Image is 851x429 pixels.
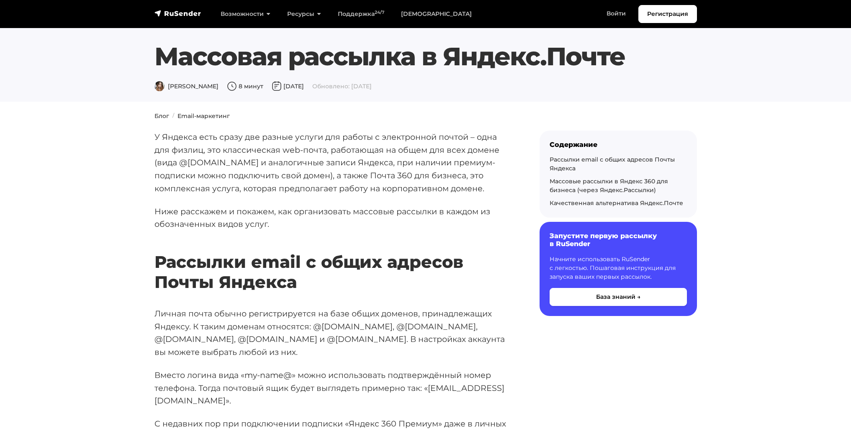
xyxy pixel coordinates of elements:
[329,5,393,23] a: Поддержка24/7
[227,81,237,91] img: Время чтения
[212,5,279,23] a: Возможности
[550,288,687,306] button: База знаний →
[169,112,230,121] li: Email-маркетинг
[272,81,282,91] img: Дата публикации
[154,369,513,407] p: Вместо логина вида «my-name@» можно использовать подтверждённый номер телефона. Тогда почтовый ящ...
[375,10,384,15] sup: 24/7
[279,5,329,23] a: Ресурсы
[154,9,201,18] img: RuSender
[638,5,697,23] a: Регистрация
[540,222,697,316] a: Запустите первую рассылку в RuSender Начните использовать RuSender с легкостью. Пошаговая инструк...
[154,205,513,231] p: Ниже расскажем и покажем, как организовать массовые рассылки в каждом из обозначенных видов услуг.
[550,232,687,248] h6: Запустите первую рассылку в RuSender
[598,5,634,22] a: Войти
[154,131,513,195] p: У Яндекса есть сразу две разные услуги для работы с электронной почтой – одна для физлиц, это кла...
[227,82,263,90] span: 8 минут
[154,307,513,359] p: Личная почта обычно регистрируется на базе общих доменов, принадлежащих Яндексу. К таким доменам ...
[312,82,372,90] span: Обновлено: [DATE]
[550,255,687,281] p: Начните использовать RuSender с легкостью. Пошаговая инструкция для запуска ваших первых рассылок.
[154,112,169,120] a: Блог
[550,141,687,149] div: Содержание
[393,5,480,23] a: [DEMOGRAPHIC_DATA]
[154,82,219,90] span: [PERSON_NAME]
[149,112,702,121] nav: breadcrumb
[550,199,683,207] a: Качественная альтернатива Яндекс.Почте
[272,82,304,90] span: [DATE]
[550,156,675,172] a: Рассылки email с общих адресов Почты Яндекса
[154,227,513,292] h2: Рассылки email с общих адресов Почты Яндекса
[550,177,668,194] a: Массовые рассылки в Яндекс 360 для бизнеса (через Яндекс.Рассылки)
[154,41,651,72] h1: Массовая рассылка в Яндекс.Почте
